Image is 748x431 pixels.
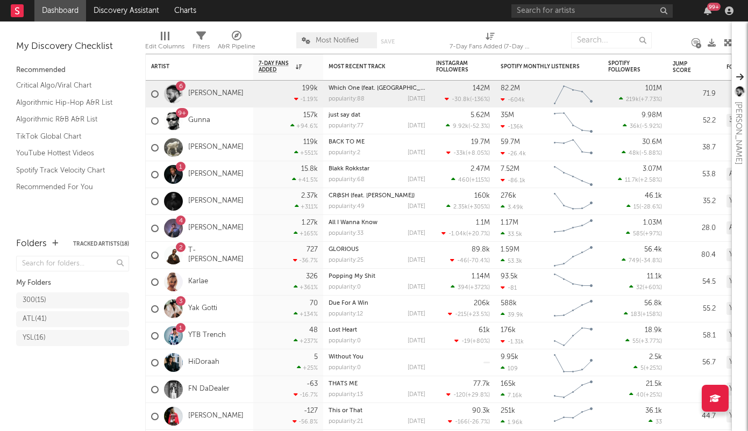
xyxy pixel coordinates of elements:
[302,219,318,226] div: 1.27k
[329,311,363,317] div: popularity: 12
[647,273,662,280] div: 11.1k
[329,284,361,290] div: popularity: 0
[294,149,318,156] div: +551 %
[501,177,525,184] div: -86.1k
[453,392,466,398] span: -120
[450,27,530,58] div: 7-Day Fans Added (7-Day Fans Added)
[642,124,660,130] span: -5.92 %
[16,181,118,193] a: Recommended For You
[673,276,716,289] div: 54.5
[673,168,716,181] div: 53.8
[16,97,118,109] a: Algorithmic Hip-Hop A&R List
[408,284,425,290] div: [DATE]
[501,139,520,146] div: 59.7M
[453,204,468,210] span: 2.35k
[472,97,488,103] span: -136 %
[408,96,425,102] div: [DATE]
[549,161,597,188] svg: Chart title
[636,392,644,398] span: 40
[501,112,514,119] div: 35M
[16,238,47,250] div: Folders
[329,354,425,360] div: Without You
[673,114,716,127] div: 52.2
[302,85,318,92] div: 199k
[329,85,439,91] a: Which One (feat. [GEOGRAPHIC_DATA])
[472,273,490,280] div: 1.14M
[329,354,364,360] a: Without You
[571,32,652,48] input: Search...
[329,150,360,156] div: popularity: 2
[329,381,425,387] div: THATS ME
[329,392,363,398] div: popularity: 13
[549,188,597,215] svg: Chart title
[470,124,488,130] span: -52.3 %
[294,96,318,103] div: -1.19 %
[645,392,660,398] span: +25 %
[329,338,361,344] div: popularity: 0
[673,61,700,74] div: Jump Score
[479,327,490,334] div: 61k
[458,177,469,183] span: 460
[188,246,248,264] a: T-[PERSON_NAME]
[329,408,425,414] div: This or That
[188,170,244,179] a: [PERSON_NAME]
[329,419,363,425] div: popularity: 21
[290,123,318,130] div: +94.6 %
[188,331,226,340] a: YTB Trench
[329,112,360,118] a: just say dat
[673,249,716,262] div: 80.4
[329,85,425,91] div: Which One (feat. Central Cee)
[408,123,425,129] div: [DATE]
[329,193,425,199] div: CR@SH (feat. Travis Scott)
[193,27,210,58] div: Filters
[501,85,520,92] div: 82.2M
[329,231,364,236] div: popularity: 33
[641,258,660,264] span: -34.8 %
[329,139,365,145] a: BACK TO ME
[408,257,425,263] div: [DATE]
[501,392,522,399] div: 7.16k
[643,219,662,226] div: 1.03M
[145,27,184,58] div: Edit Columns
[188,277,208,286] a: Karlae
[468,312,488,318] span: +23.5 %
[470,285,488,291] span: +372 %
[472,407,490,414] div: 90.3k
[301,192,318,199] div: 2.37k
[673,141,716,154] div: 38.7
[673,88,716,100] div: 71.9
[188,143,244,152] a: [PERSON_NAME]
[625,177,638,183] span: 11.7k
[549,296,597,322] svg: Chart title
[188,358,219,367] a: HiDoraah
[218,40,255,53] div: A&R Pipeline
[501,192,516,199] div: 276k
[16,64,129,77] div: Recommended
[294,391,318,398] div: -16.7 %
[501,327,516,334] div: 176k
[646,380,662,387] div: 21.5k
[549,242,597,269] svg: Chart title
[471,112,490,119] div: 5.62M
[145,40,184,53] div: Edit Columns
[329,220,425,226] div: All I Wanna Know
[293,257,318,264] div: -36.7 %
[461,339,471,344] span: -19
[448,418,490,425] div: ( )
[633,364,662,371] div: ( )
[16,113,118,125] a: Algorithmic R&B A&R List
[549,376,597,403] svg: Chart title
[329,193,415,199] a: CR@SH (feat. [PERSON_NAME])
[329,300,425,306] div: Due For A Win
[293,418,318,425] div: -56.8 %
[642,112,662,119] div: 9.98M
[451,284,490,291] div: ( )
[329,112,425,118] div: just say dat
[450,257,490,264] div: ( )
[501,338,524,345] div: -1.31k
[309,327,318,334] div: 48
[23,313,47,326] div: ATL ( 41 )
[640,97,660,103] span: +7.73 %
[471,177,488,183] span: +115 %
[673,195,716,208] div: 35.2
